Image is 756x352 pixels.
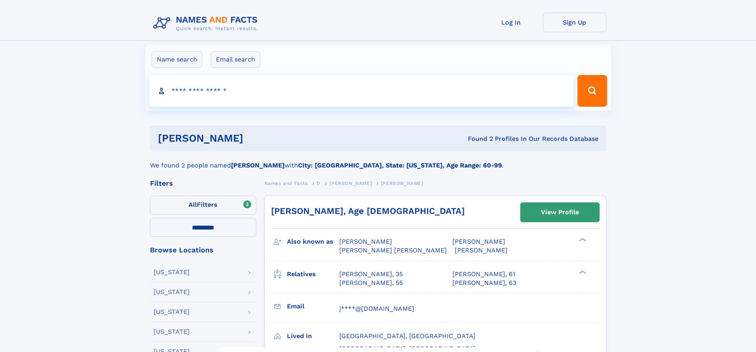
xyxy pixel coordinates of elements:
[154,329,190,335] div: [US_STATE]
[317,178,321,188] a: D
[339,246,447,254] span: [PERSON_NAME] [PERSON_NAME]
[150,196,256,215] label: Filters
[150,151,606,170] div: We found 2 people named with .
[339,279,403,287] a: [PERSON_NAME], 55
[381,181,423,186] span: [PERSON_NAME]
[577,269,587,275] div: ❯
[577,237,587,242] div: ❯
[329,178,372,188] a: [PERSON_NAME]
[541,203,579,221] div: View Profile
[154,309,190,315] div: [US_STATE]
[264,178,308,188] a: Names and Facts
[287,329,339,343] h3: Lived in
[152,51,202,68] label: Name search
[287,235,339,248] h3: Also known as
[479,13,543,32] a: Log In
[339,270,403,279] a: [PERSON_NAME], 35
[339,238,392,245] span: [PERSON_NAME]
[189,201,197,208] span: All
[452,238,505,245] span: [PERSON_NAME]
[150,13,264,34] img: Logo Names and Facts
[287,300,339,313] h3: Email
[577,75,607,107] button: Search Button
[211,51,260,68] label: Email search
[271,206,465,216] a: [PERSON_NAME], Age [DEMOGRAPHIC_DATA]
[158,133,356,143] h1: [PERSON_NAME]
[150,180,256,187] div: Filters
[521,203,599,222] a: View Profile
[154,289,190,295] div: [US_STATE]
[356,135,598,143] div: Found 2 Profiles In Our Records Database
[154,269,190,275] div: [US_STATE]
[329,181,372,186] span: [PERSON_NAME]
[455,246,508,254] span: [PERSON_NAME]
[452,270,515,279] a: [PERSON_NAME], 61
[150,246,256,254] div: Browse Locations
[317,181,321,186] span: D
[339,332,475,340] span: [GEOGRAPHIC_DATA], [GEOGRAPHIC_DATA]
[231,162,285,169] b: [PERSON_NAME]
[452,279,516,287] a: [PERSON_NAME], 63
[543,13,606,32] a: Sign Up
[298,162,502,169] b: City: [GEOGRAPHIC_DATA], State: [US_STATE], Age Range: 60-99
[287,267,339,281] h3: Relatives
[149,75,574,107] input: search input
